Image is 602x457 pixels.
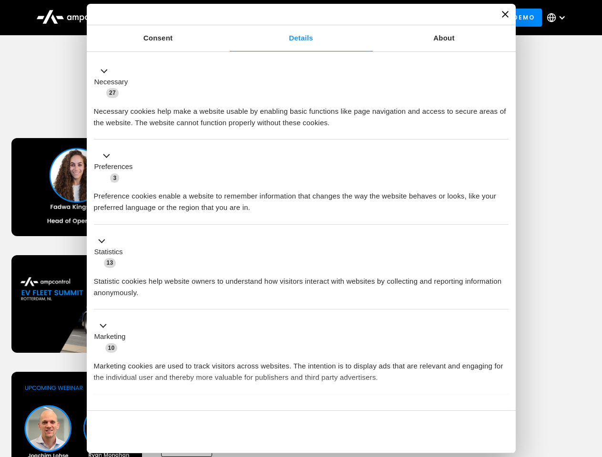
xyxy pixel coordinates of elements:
button: Close banner [502,11,509,18]
label: Preferences [94,161,133,172]
button: Marketing (10) [94,320,132,354]
h1: Upcoming Webinars [11,96,591,119]
label: Statistics [94,247,123,258]
a: Details [230,25,373,51]
button: Preferences (3) [94,150,139,184]
span: 3 [110,173,119,183]
button: Necessary (27) [94,65,134,99]
span: 13 [104,258,116,268]
div: Necessary cookies help make a website usable by enabling basic functions like page navigation and... [94,99,509,129]
div: Marketing cookies are used to track visitors across websites. The intention is to display ads tha... [94,353,509,383]
span: 2 [157,407,166,416]
div: Statistic cookies help website owners to understand how visitors interact with websites by collec... [94,268,509,298]
button: Unclassified (2) [94,405,172,417]
div: Preference cookies enable a website to remember information that changes the way the website beha... [94,183,509,213]
label: Marketing [94,331,126,342]
button: Statistics (13) [94,235,129,268]
span: 27 [106,88,119,98]
a: Consent [87,25,230,51]
a: About [373,25,516,51]
label: Necessary [94,77,128,88]
span: 10 [105,343,118,353]
button: Okay [371,418,508,446]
